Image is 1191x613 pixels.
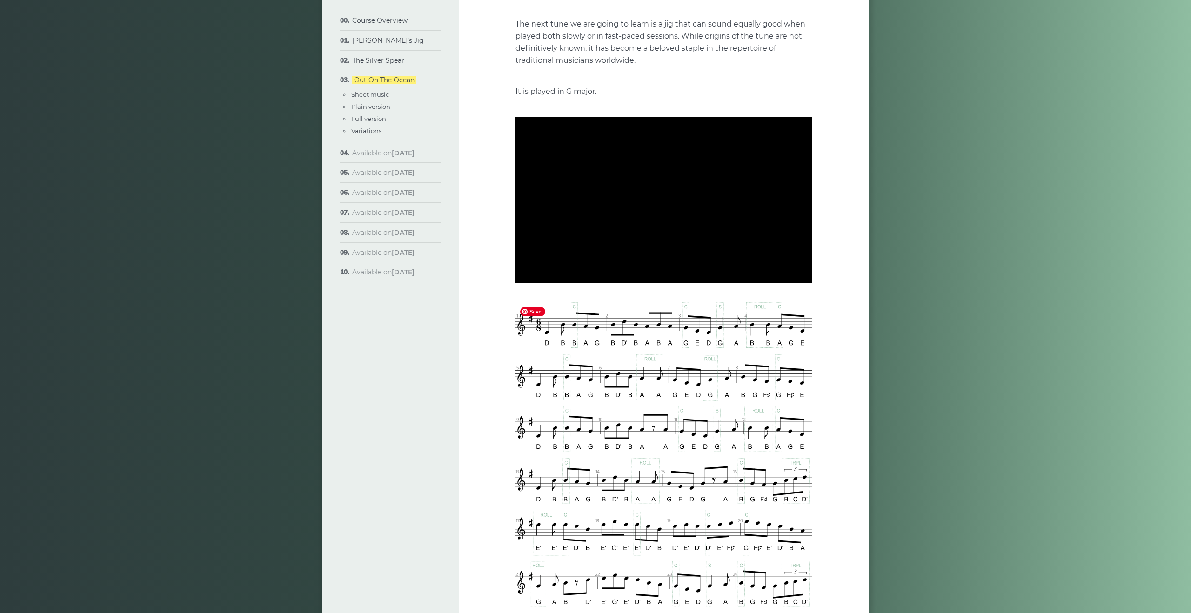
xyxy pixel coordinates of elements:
[392,208,415,217] strong: [DATE]
[392,268,415,276] strong: [DATE]
[352,228,415,237] span: Available on
[352,56,404,65] a: The Silver Spear
[352,188,415,197] span: Available on
[520,307,545,316] span: Save
[351,91,389,98] a: Sheet music
[351,115,386,122] a: Full version
[352,268,415,276] span: Available on
[352,168,415,177] span: Available on
[515,86,812,98] p: It is played in G major.
[392,149,415,157] strong: [DATE]
[352,36,424,45] a: [PERSON_NAME]’s Jig
[352,248,415,257] span: Available on
[351,103,390,110] a: Plain version
[392,168,415,177] strong: [DATE]
[515,18,812,67] p: The next tune we are going to learn is a jig that can sound equally good when played both slowly ...
[392,228,415,237] strong: [DATE]
[352,149,415,157] span: Available on
[392,248,415,257] strong: [DATE]
[352,208,415,217] span: Available on
[352,16,408,25] a: Course Overview
[351,127,381,134] a: Variations
[352,76,416,84] a: Out On The Ocean
[392,188,415,197] strong: [DATE]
